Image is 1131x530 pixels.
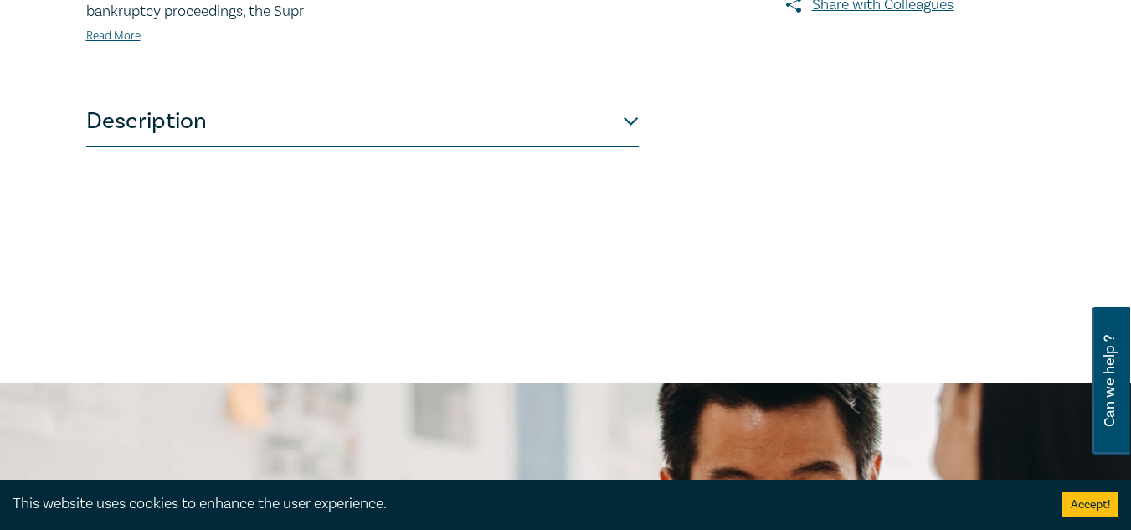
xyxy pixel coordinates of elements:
button: Accept cookies [1062,492,1118,517]
button: Description [86,96,639,147]
div: This website uses cookies to enhance the user experience. [13,493,1037,515]
a: Read More [86,28,141,44]
span: Can we help ? [1102,317,1118,445]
